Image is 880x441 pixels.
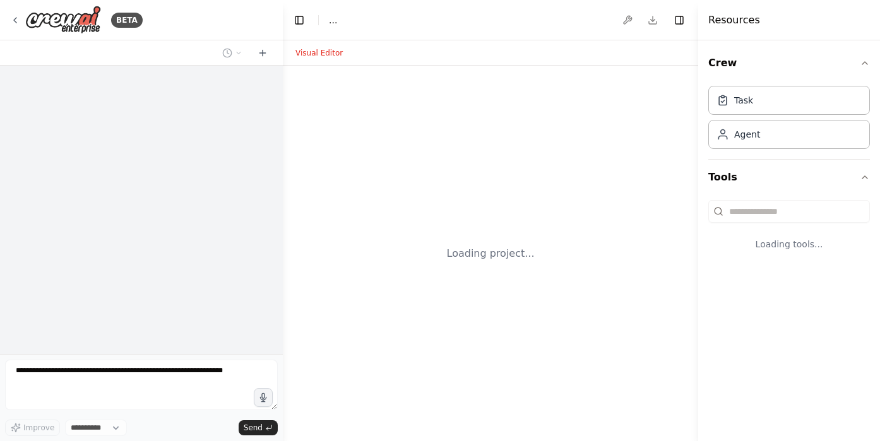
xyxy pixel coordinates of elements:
[708,45,870,81] button: Crew
[708,81,870,159] div: Crew
[708,228,870,261] div: Loading tools...
[734,94,753,107] div: Task
[253,45,273,61] button: Start a new chat
[239,420,278,435] button: Send
[5,420,60,436] button: Improve
[734,128,760,141] div: Agent
[23,423,54,433] span: Improve
[244,423,263,433] span: Send
[670,11,688,29] button: Hide right sidebar
[447,246,535,261] div: Loading project...
[254,388,273,407] button: Click to speak your automation idea
[708,13,760,28] h4: Resources
[329,14,337,26] span: ...
[217,45,247,61] button: Switch to previous chat
[111,13,143,28] div: BETA
[290,11,308,29] button: Hide left sidebar
[708,195,870,271] div: Tools
[708,160,870,195] button: Tools
[25,6,101,34] img: Logo
[329,14,337,26] nav: breadcrumb
[288,45,350,61] button: Visual Editor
